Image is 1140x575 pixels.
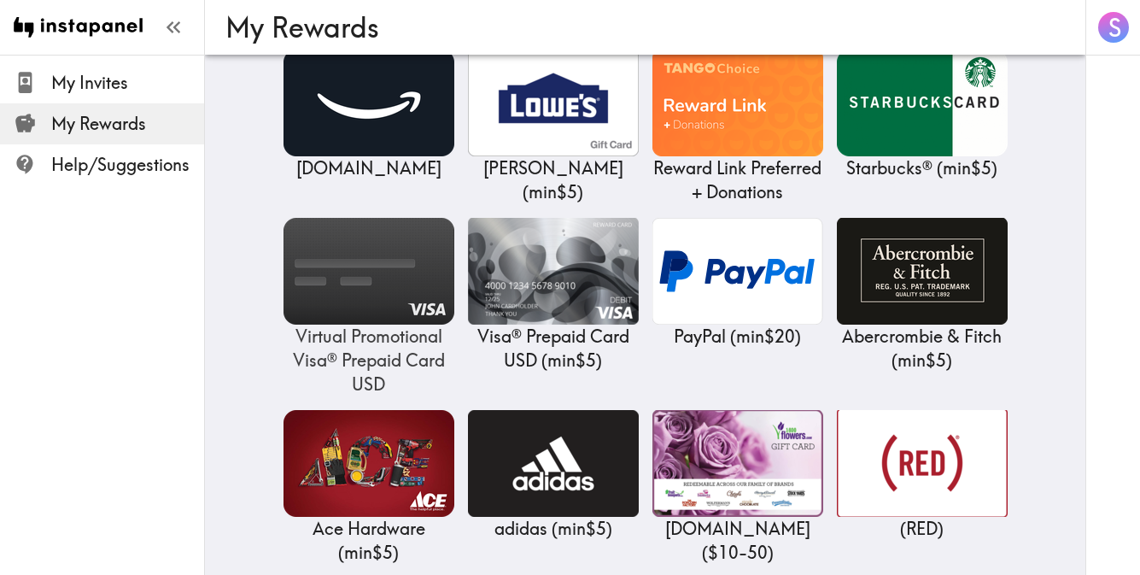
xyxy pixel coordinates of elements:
a: Reward Link Preferred + DonationsReward Link Preferred + Donations [652,50,823,204]
a: Virtual Promotional Visa® Prepaid Card USDVirtual Promotional Visa® Prepaid Card USD [284,218,454,396]
p: PayPal ( min $20 ) [652,325,823,349]
span: My Invites [51,71,204,95]
img: PayPal [652,218,823,325]
img: Visa® Prepaid Card USD [468,218,639,325]
p: adidas ( min $5 ) [468,517,639,541]
p: Visa® Prepaid Card USD ( min $5 ) [468,325,639,373]
p: [DOMAIN_NAME] ( $10 - 50 ) [652,517,823,565]
button: S [1096,10,1131,44]
span: My Rewards [51,112,204,136]
span: Help/Suggestions [51,153,204,177]
img: Virtual Promotional Visa® Prepaid Card USD [284,218,454,325]
img: (RED) [837,410,1008,517]
p: Reward Link Preferred + Donations [652,156,823,204]
p: Virtual Promotional Visa® Prepaid Card USD [284,325,454,396]
p: Abercrombie & Fitch ( min $5 ) [837,325,1008,373]
img: Ace Hardware [284,410,454,517]
p: [DOMAIN_NAME] [284,156,454,180]
a: Visa® Prepaid Card USDVisa® Prepaid Card USD (min$5) [468,218,639,373]
a: Starbucks®Starbucks® (min$5) [837,50,1008,180]
p: [PERSON_NAME] ( min $5 ) [468,156,639,204]
a: (RED)(RED) [837,410,1008,541]
h3: My Rewards [225,11,1051,44]
span: S [1108,13,1121,43]
a: Ace HardwareAce Hardware (min$5) [284,410,454,565]
a: PayPalPayPal (min$20) [652,218,823,349]
a: adidasadidas (min$5) [468,410,639,541]
img: Amazon.com [284,50,454,156]
img: Reward Link Preferred + Donations [652,50,823,156]
img: Lowe's [468,50,639,156]
a: 1-800flowers.com[DOMAIN_NAME] ($10-50) [652,410,823,565]
p: Ace Hardware ( min $5 ) [284,517,454,565]
img: Abercrombie & Fitch [837,218,1008,325]
img: adidas [468,410,639,517]
a: Abercrombie & FitchAbercrombie & Fitch (min$5) [837,218,1008,373]
a: Amazon.com[DOMAIN_NAME] [284,50,454,180]
a: Lowe's[PERSON_NAME] (min$5) [468,50,639,204]
img: Starbucks® [837,50,1008,156]
p: Starbucks® ( min $5 ) [837,156,1008,180]
img: 1-800flowers.com [652,410,823,517]
p: (RED) [837,517,1008,541]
